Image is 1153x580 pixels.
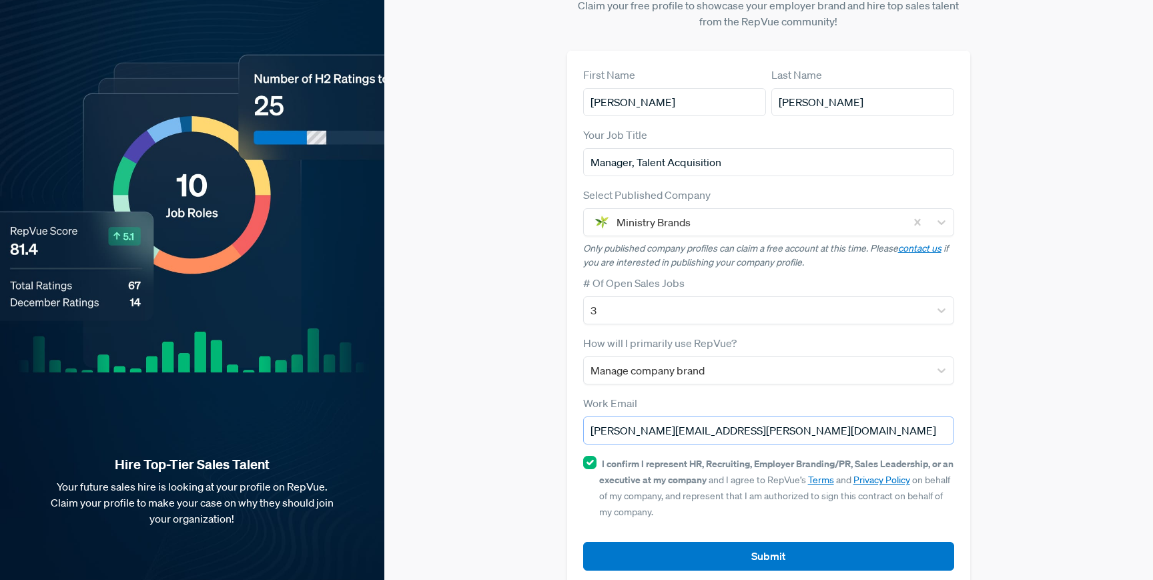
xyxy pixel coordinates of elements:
[583,542,955,571] button: Submit
[583,67,635,83] label: First Name
[583,275,685,291] label: # Of Open Sales Jobs
[599,457,953,486] strong: I confirm I represent HR, Recruiting, Employer Branding/PR, Sales Leadership, or an executive at ...
[583,88,766,116] input: First Name
[583,335,737,351] label: How will I primarily use RepVue?
[771,67,822,83] label: Last Name
[583,127,647,143] label: Your Job Title
[853,474,910,486] a: Privacy Policy
[808,474,834,486] a: Terms
[583,416,955,445] input: Email
[583,187,711,203] label: Select Published Company
[583,242,955,270] p: Only published company profiles can claim a free account at this time. Please if you are interest...
[583,395,637,411] label: Work Email
[21,456,363,473] strong: Hire Top-Tier Sales Talent
[599,458,953,518] span: and I agree to RepVue’s and on behalf of my company, and represent that I am authorized to sign t...
[594,214,610,230] img: Ministry Brands
[21,479,363,527] p: Your future sales hire is looking at your profile on RepVue. Claim your profile to make your case...
[583,148,955,176] input: Title
[898,242,941,254] a: contact us
[771,88,954,116] input: Last Name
